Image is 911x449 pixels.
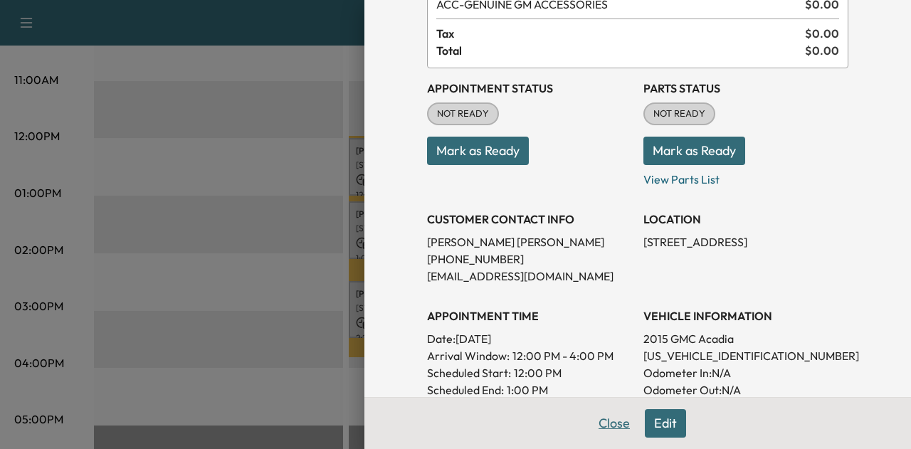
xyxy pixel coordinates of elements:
[643,330,848,347] p: 2015 GMC Acadia
[643,364,848,381] p: Odometer In: N/A
[805,42,839,59] span: $ 0.00
[589,409,639,438] button: Close
[427,250,632,268] p: [PHONE_NUMBER]
[643,137,745,165] button: Mark as Ready
[805,25,839,42] span: $ 0.00
[428,107,497,121] span: NOT READY
[436,42,805,59] span: Total
[514,364,562,381] p: 12:00 PM
[427,347,632,364] p: Arrival Window:
[643,307,848,324] h3: VEHICLE INFORMATION
[507,381,548,398] p: 1:00 PM
[427,211,632,228] h3: CUSTOMER CONTACT INFO
[643,165,848,188] p: View Parts List
[427,233,632,250] p: [PERSON_NAME] [PERSON_NAME]
[643,381,848,398] p: Odometer Out: N/A
[643,211,848,228] h3: LOCATION
[427,80,632,97] h3: Appointment Status
[427,268,632,285] p: [EMAIL_ADDRESS][DOMAIN_NAME]
[643,347,848,364] p: [US_VEHICLE_IDENTIFICATION_NUMBER]
[436,25,805,42] span: Tax
[427,381,504,398] p: Scheduled End:
[645,107,714,121] span: NOT READY
[645,409,686,438] button: Edit
[427,330,632,347] p: Date: [DATE]
[427,137,529,165] button: Mark as Ready
[427,307,632,324] h3: APPOINTMENT TIME
[512,347,614,364] span: 12:00 PM - 4:00 PM
[643,80,848,97] h3: Parts Status
[643,233,848,250] p: [STREET_ADDRESS]
[427,364,511,381] p: Scheduled Start:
